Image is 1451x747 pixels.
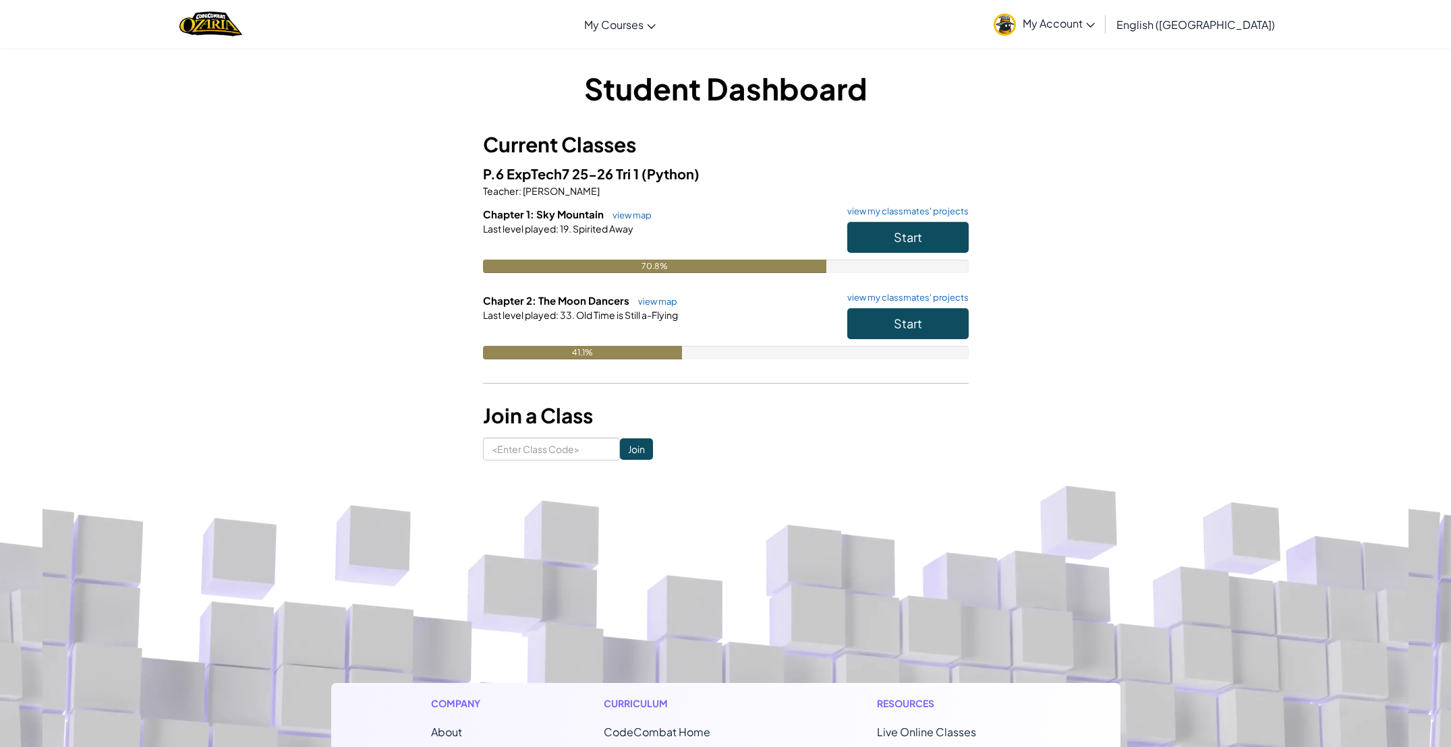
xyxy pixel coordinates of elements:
[483,309,556,321] span: Last level played
[877,696,1021,711] h1: Resources
[559,222,571,235] span: 19.
[894,229,922,245] span: Start
[584,18,644,32] span: My Courses
[483,222,556,235] span: Last level played
[483,438,620,460] input: <Enter Class Code>
[847,222,969,253] button: Start
[483,260,827,273] div: 70.8%
[604,696,767,711] h1: Curriculum
[483,208,606,220] span: Chapter 1: Sky Mountain
[1110,6,1282,42] a: English ([GEOGRAPHIC_DATA])
[519,185,521,197] span: :
[606,210,652,220] a: view map
[620,438,653,460] input: Join
[483,185,519,197] span: Teacher
[577,6,662,42] a: My Courses
[483,67,969,109] h1: Student Dashboard
[559,309,575,321] span: 33.
[483,129,969,160] h3: Current Classes
[994,13,1016,36] img: avatar
[483,165,642,182] span: P.6 ExpTech7 25-26 Tri 1
[556,222,559,235] span: :
[1023,16,1095,30] span: My Account
[556,309,559,321] span: :
[841,207,969,216] a: view my classmates' projects
[179,10,242,38] img: Home
[631,296,677,307] a: view map
[483,400,969,431] h3: Join a Class
[575,309,678,321] span: Old Time is Still a-Flying
[877,725,976,739] a: Live Online Classes
[987,3,1102,45] a: My Account
[1116,18,1275,32] span: English ([GEOGRAPHIC_DATA])
[483,346,683,359] div: 41.1%
[894,316,922,331] span: Start
[431,725,462,739] a: About
[604,725,710,739] span: CodeCombat Home
[521,185,600,197] span: [PERSON_NAME]
[483,294,631,307] span: Chapter 2: The Moon Dancers
[571,222,633,235] span: Spirited Away
[847,308,969,339] button: Start
[841,293,969,302] a: view my classmates' projects
[642,165,700,182] span: (Python)
[179,10,242,38] a: Ozaria by CodeCombat logo
[431,696,494,711] h1: Company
